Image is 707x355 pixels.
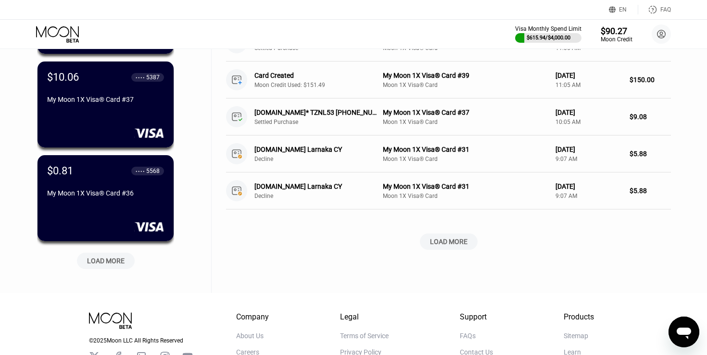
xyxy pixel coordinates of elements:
[226,172,671,209] div: [DOMAIN_NAME] Larnaka CYDeclineMy Moon 1X Visa® Card #31Moon 1X Visa® Card[DATE]9:07 AM$5.88
[89,337,193,344] div: © 2025 Moon LLC All Rights Reserved
[515,25,581,32] div: Visa Monthly Spend Limit
[383,119,548,125] div: Moon 1X Visa® Card
[254,193,389,199] div: Decline
[236,312,269,321] div: Company
[460,332,476,340] div: FAQs
[555,193,622,199] div: 9:07 AM
[619,6,627,13] div: EN
[340,312,389,321] div: Legal
[515,25,581,43] div: Visa Monthly Spend Limit$615.94/$4,000.00
[38,61,174,147] div: $10.06● ● ● ●5387My Moon 1X Visa® Card #37
[527,35,570,41] div: $615.94 / $4,000.00
[254,82,389,88] div: Moon Credit Used: $151.49
[555,82,622,88] div: 11:05 AM
[236,332,264,340] div: About Us
[630,150,671,158] div: $5.88
[383,109,548,116] div: My Moon 1X Visa® Card #37
[609,5,638,14] div: EN
[47,165,73,177] div: $0.81
[555,119,622,125] div: 10:05 AM
[226,98,671,135] div: [DOMAIN_NAME]* TZNL53 [PHONE_NUMBER] USSettled PurchaseMy Moon 1X Visa® Card #37Moon 1X Visa® Car...
[564,332,588,340] div: Sitemap
[254,146,379,153] div: [DOMAIN_NAME] Larnaka CY
[601,36,632,43] div: Moon Credit
[383,183,548,190] div: My Moon 1X Visa® Card #31
[383,82,548,88] div: Moon 1X Visa® Card
[146,74,160,81] div: 5387
[136,170,145,172] div: ● ● ● ●
[226,135,671,172] div: [DOMAIN_NAME] Larnaka CYDeclineMy Moon 1X Visa® Card #31Moon 1X Visa® Card[DATE]9:07 AM$5.88
[254,183,379,190] div: [DOMAIN_NAME] Larnaka CY
[638,5,671,14] div: FAQ
[136,76,145,79] div: ● ● ● ●
[87,257,125,265] div: LOAD MORE
[254,109,379,116] div: [DOMAIN_NAME]* TZNL53 [PHONE_NUMBER] US
[630,187,671,195] div: $5.88
[601,26,632,36] div: $90.27
[555,146,622,153] div: [DATE]
[47,96,164,103] div: My Moon 1X Visa® Card #37
[383,72,548,79] div: My Moon 1X Visa® Card #39
[564,312,594,321] div: Products
[226,61,671,98] div: Card CreatedMoon Credit Used: $151.49My Moon 1X Visa® Card #39Moon 1X Visa® Card[DATE]11:05 AM$15...
[630,76,671,84] div: $150.00
[660,6,671,13] div: FAQ
[254,156,389,162] div: Decline
[383,193,548,199] div: Moon 1X Visa® Card
[254,72,379,79] div: Card Created
[555,72,622,79] div: [DATE]
[460,312,493,321] div: Support
[340,332,389,340] div: Terms of Service
[555,183,622,190] div: [DATE]
[555,109,622,116] div: [DATE]
[226,233,671,250] div: LOAD MORE
[430,237,467,246] div: LOAD MORE
[383,156,548,162] div: Moon 1X Visa® Card
[47,71,79,83] div: $10.06
[47,189,164,197] div: My Moon 1X Visa® Card #36
[38,155,174,241] div: $0.81● ● ● ●5568My Moon 1X Visa® Card #36
[70,249,142,269] div: LOAD MORE
[254,119,389,125] div: Settled Purchase
[383,146,548,153] div: My Moon 1X Visa® Card #31
[669,317,699,347] iframe: Button to launch messaging window
[555,156,622,162] div: 9:07 AM
[146,168,160,174] div: 5568
[601,26,632,43] div: $90.27Moon Credit
[630,113,671,121] div: $9.08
